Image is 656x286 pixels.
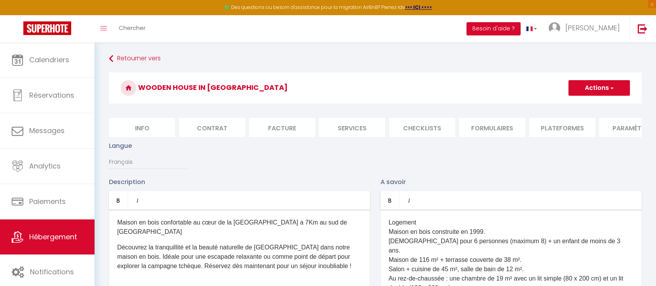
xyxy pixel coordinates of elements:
[29,55,69,65] span: Calendriers
[109,118,175,137] li: Info
[29,232,77,242] span: Hébergement
[29,126,65,135] span: Messages
[23,21,71,35] img: Super Booking
[405,4,432,11] a: >>> ICI <<<<
[529,118,595,137] li: Plateformes
[638,24,647,33] img: logout
[565,23,620,33] span: [PERSON_NAME]
[568,80,630,96] button: Actions
[467,22,521,35] button: Besoin d'aide ?
[249,118,315,137] li: Facture
[109,52,642,66] a: Retourner vers
[549,22,560,34] img: ...
[113,15,151,42] a: Chercher
[128,191,147,210] a: Italic
[543,15,630,42] a: ... [PERSON_NAME]
[400,191,418,210] a: Italic
[30,267,74,277] span: Notifications
[29,161,61,171] span: Analytics
[381,191,400,210] a: Bold
[319,118,385,137] li: Services
[389,118,455,137] li: Checklists
[459,118,525,137] li: Formulaires
[109,177,370,187] p: Description
[381,177,642,187] p: A savoir
[29,197,66,206] span: Paiements
[109,72,642,104] h3: Wooden house in [GEOGRAPHIC_DATA]
[109,191,128,210] a: Bold
[119,24,146,32] span: Chercher
[117,218,362,237] p: Maison en bois confortable au cœur de la [GEOGRAPHIC_DATA] a 7Km au sud de [GEOGRAPHIC_DATA]
[179,118,245,137] li: Contrat
[109,141,132,151] label: Langue
[29,90,74,100] span: Réservations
